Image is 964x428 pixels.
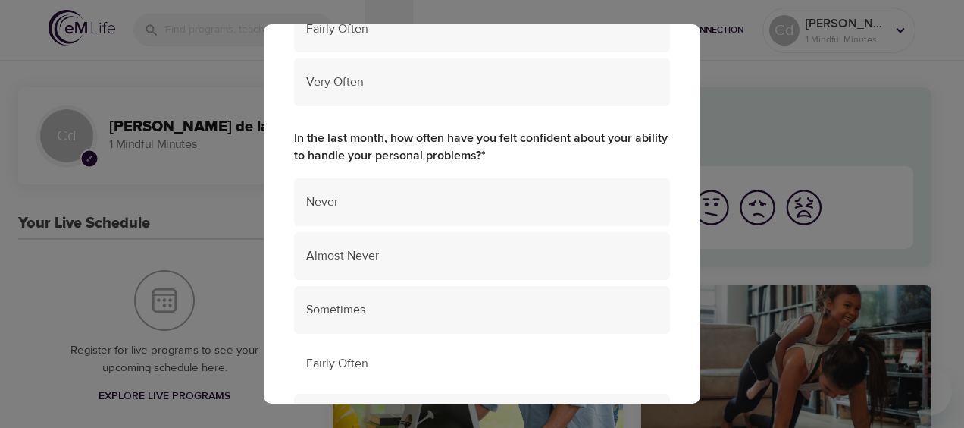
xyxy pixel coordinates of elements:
[306,301,658,319] span: Sometimes
[306,194,658,211] span: Never
[306,74,658,91] span: Very Often
[306,20,658,38] span: Fairly Often
[306,247,658,265] span: Almost Never
[306,355,658,373] span: Fairly Often
[294,130,670,165] label: In the last month, how often have you felt confident about your ability to handle your personal p...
